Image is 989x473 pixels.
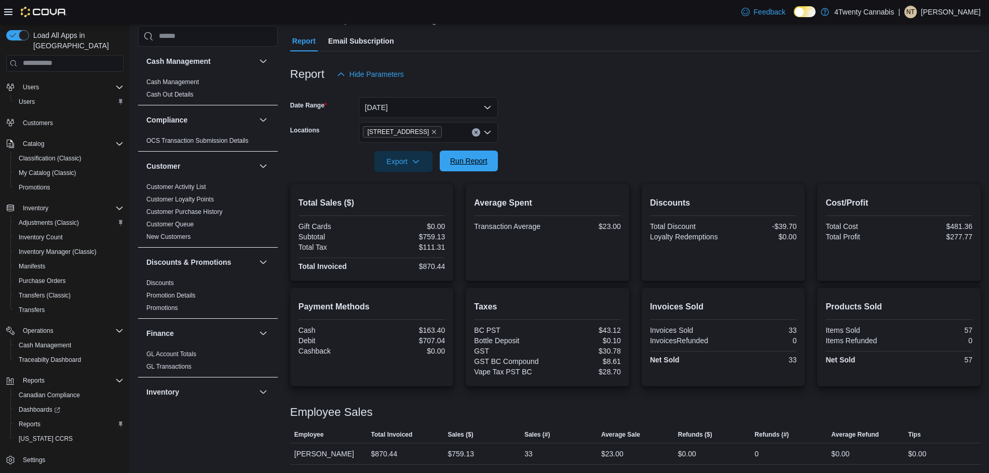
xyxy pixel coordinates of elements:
h3: Inventory [146,387,179,397]
span: Catalog [23,140,44,148]
span: Manifests [15,260,124,273]
div: Natasha Troncoso [904,6,917,18]
span: Customer Loyalty Points [146,195,214,204]
a: Customer Loyalty Points [146,196,214,203]
span: [STREET_ADDRESS] [368,127,429,137]
button: Discounts & Promotions [257,256,269,268]
span: Customers [19,116,124,129]
span: Employee [294,430,324,439]
div: $0.00 [374,222,445,231]
div: $111.31 [374,243,445,251]
button: Customers [2,115,128,130]
h2: Invoices Sold [650,301,797,313]
span: Average Refund [831,430,879,439]
span: Total Invoiced [371,430,413,439]
button: Clear input [472,128,480,137]
span: Settings [23,456,45,464]
span: Classification (Classic) [15,152,124,165]
h3: Discounts & Promotions [146,257,231,267]
button: Users [19,81,43,93]
a: Customers [19,117,57,129]
button: Cash Management [10,338,128,353]
a: Manifests [15,260,49,273]
span: Inventory [23,204,48,212]
a: New Customers [146,233,191,240]
button: Reports [19,374,49,387]
span: Classification (Classic) [19,154,82,163]
span: Reports [23,376,45,385]
div: Gift Cards [299,222,370,231]
span: Cash Management [19,341,71,349]
div: Loyalty Redemptions [650,233,721,241]
span: [US_STATE] CCRS [19,435,73,443]
a: Transfers [15,304,49,316]
button: Manifests [10,259,128,274]
div: InvoicesRefunded [650,336,721,345]
div: $277.77 [901,233,972,241]
span: Sales (#) [524,430,550,439]
span: My Catalog (Classic) [19,169,76,177]
span: Promotion Details [146,291,196,300]
a: Customer Activity List [146,183,206,191]
a: Classification (Classic) [15,152,86,165]
span: 7389 River Rd [363,126,442,138]
span: Catalog [19,138,124,150]
a: Canadian Compliance [15,389,84,401]
span: OCS Transaction Submission Details [146,137,249,145]
span: Refunds (#) [755,430,789,439]
button: Transfers (Classic) [10,288,128,303]
div: 33 [725,326,796,334]
button: Adjustments (Classic) [10,215,128,230]
h2: Payment Methods [299,301,445,313]
span: Reports [15,418,124,430]
div: Total Profit [825,233,897,241]
button: Open list of options [483,128,492,137]
div: 0 [901,336,972,345]
div: Total Tax [299,243,370,251]
h3: Cash Management [146,56,211,66]
h2: Average Spent [474,197,621,209]
a: Customer Queue [146,221,194,228]
span: Purchase Orders [15,275,124,287]
h2: Total Sales ($) [299,197,445,209]
a: Dashboards [15,403,64,416]
div: 57 [901,356,972,364]
span: Promotions [146,304,178,312]
span: Customer Purchase History [146,208,223,216]
span: My Catalog (Classic) [15,167,124,179]
button: [US_STATE] CCRS [10,431,128,446]
button: Catalog [19,138,48,150]
div: Bottle Deposit [474,336,545,345]
span: Dashboards [19,406,60,414]
div: 0 [725,336,796,345]
div: Cashback [299,347,370,355]
label: Locations [290,126,320,134]
span: Canadian Compliance [19,391,80,399]
span: Transfers [15,304,124,316]
div: $707.04 [374,336,445,345]
div: $0.10 [550,336,621,345]
span: Traceabilty Dashboard [19,356,81,364]
span: Users [19,81,124,93]
div: Total Discount [650,222,721,231]
a: Customer Purchase History [146,208,223,215]
span: Canadian Compliance [15,389,124,401]
div: Debit [299,336,370,345]
button: Operations [19,325,58,337]
strong: Net Sold [650,356,680,364]
button: Traceabilty Dashboard [10,353,128,367]
span: GL Transactions [146,362,192,371]
div: Total Cost [825,222,897,231]
button: Reports [10,417,128,431]
span: Sales ($) [448,430,473,439]
span: Inventory [19,202,124,214]
div: Cash Management [138,76,278,105]
span: Email Subscription [328,31,394,51]
div: GST BC Compound [474,357,545,366]
span: Reports [19,420,40,428]
a: GL Transactions [146,363,192,370]
span: Tips [908,430,920,439]
a: Inventory Count [15,231,67,244]
button: Inventory [2,201,128,215]
button: Inventory [146,387,255,397]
